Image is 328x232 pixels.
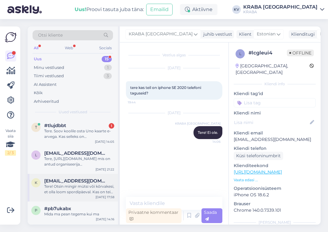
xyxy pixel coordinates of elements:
[234,110,316,116] p: Kliendi nimi
[236,31,252,38] div: Klient
[287,50,314,56] span: Offline
[75,6,144,13] div: Proovi tasuta juba täna:
[44,150,108,156] span: liisbetkukk@gmail.com
[130,85,202,95] span: tere kas teil on iphone SE 2020 telefoni taguseid?
[34,90,43,96] div: Kõik
[35,153,37,157] span: l
[234,145,316,152] p: Kliendi telefon
[257,31,275,38] span: Estonian
[59,109,87,115] span: Uued vestlused
[234,220,316,225] div: [PERSON_NAME]
[234,130,316,136] p: Kliendi email
[126,52,222,58] div: Vestlus algas
[197,139,221,144] span: 14:06
[234,90,316,97] p: Kliendi tag'id
[234,201,316,207] p: Brauser
[44,156,114,167] div: Tere, [URL][DOMAIN_NAME] mis on antud organiseerija [PERSON_NAME]?
[96,217,114,222] div: [DATE] 14:16
[129,31,193,38] span: KRABA [GEOGRAPHIC_DATA]
[198,130,218,135] span: Tere! Ei ole.
[234,192,316,198] p: iPhone OS 18.6.2
[126,65,222,71] div: [DATE]
[34,56,42,62] div: Uus
[201,31,232,38] div: juhib vestlust
[35,180,37,185] span: k
[236,63,310,76] div: [GEOGRAPHIC_DATA], [GEOGRAPHIC_DATA]
[232,5,241,14] div: KV
[128,100,151,105] span: 19:44
[234,119,309,126] input: Lisa nimi
[96,167,114,172] div: [DATE] 21:22
[126,110,222,116] div: [DATE]
[234,98,316,107] input: Lisa tag
[175,121,221,126] span: KRABA [GEOGRAPHIC_DATA]
[34,73,64,79] div: Tiimi vestlused
[234,169,282,175] a: [URL][DOMAIN_NAME]
[44,178,108,184] span: kivirahkmirtelmia@gmail.com
[98,44,113,52] div: Socials
[234,136,316,143] p: [EMAIL_ADDRESS][DOMAIN_NAME]
[204,210,217,222] span: Saada
[180,4,217,15] div: Aktiivne
[239,51,241,56] span: l
[243,5,318,10] div: KRABA [GEOGRAPHIC_DATA]
[34,98,59,105] div: Arhiveeritud
[234,152,283,160] div: Küsi telefoninumbrit
[96,195,114,199] div: [DATE] 17:58
[234,185,316,192] p: Operatsioonisüsteem
[35,125,37,130] span: t
[289,31,315,38] div: Klienditugi
[64,44,74,52] div: Web
[234,81,316,87] div: Kliendi info
[103,73,112,79] div: 3
[44,123,66,128] span: #tlujdbbt
[104,65,112,71] div: 1
[5,150,16,156] div: 2 / 3
[44,128,114,139] div: Tere. Soov koolile osta Uno kaarte e-arvega. Kas selleks on [PERSON_NAME] krediidilepingut? Mida ...
[109,123,114,129] div: 1
[146,4,173,15] button: Emailid
[44,206,71,211] span: #pb7ukabx
[234,207,316,214] p: Chrome 140.0.7339.101
[243,10,318,14] div: KRABA
[234,162,316,169] p: Klienditeekond
[33,44,40,52] div: All
[102,56,112,62] div: 15
[44,211,114,217] div: Mida ma pean tegema kui ma
[5,31,17,43] img: Askly Logo
[44,184,114,195] div: Tere! Otsin mingir mütsi või kõrvakesi, et olla loom spordipäeval. Kas on teie poes oleks midagi ...
[126,208,182,223] div: Privaatne kommentaar
[35,208,37,213] span: p
[234,177,316,183] p: Vaata edasi ...
[75,6,86,12] b: Uus!
[38,32,63,38] span: Otsi kliente
[34,82,57,88] div: AI Assistent
[5,128,16,156] div: Vaata siia
[95,139,114,144] div: [DATE] 14:05
[248,49,287,57] div: # lcgleui4
[34,65,64,71] div: Minu vestlused
[243,5,324,14] a: KRABA [GEOGRAPHIC_DATA]KRABA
